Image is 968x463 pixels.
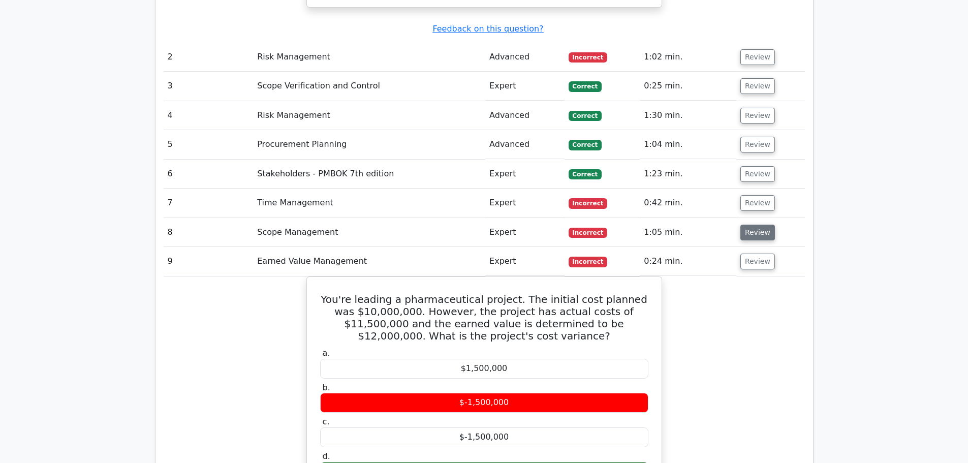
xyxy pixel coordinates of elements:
[640,101,736,130] td: 1:30 min.
[485,189,565,218] td: Expert
[432,24,543,34] a: Feedback on this question?
[740,254,775,269] button: Review
[164,43,254,72] td: 2
[740,78,775,94] button: Review
[485,160,565,189] td: Expert
[640,189,736,218] td: 0:42 min.
[569,140,602,150] span: Correct
[485,72,565,101] td: Expert
[569,111,602,121] span: Correct
[320,359,648,379] div: $1,500,000
[323,383,330,392] span: b.
[569,169,602,179] span: Correct
[569,198,608,208] span: Incorrect
[253,72,485,101] td: Scope Verification and Control
[740,225,775,240] button: Review
[164,72,254,101] td: 3
[640,218,736,247] td: 1:05 min.
[740,49,775,65] button: Review
[323,348,330,358] span: a.
[253,218,485,247] td: Scope Management
[740,195,775,211] button: Review
[569,52,608,63] span: Incorrect
[485,43,565,72] td: Advanced
[569,257,608,267] span: Incorrect
[485,101,565,130] td: Advanced
[640,72,736,101] td: 0:25 min.
[253,247,485,276] td: Earned Value Management
[253,43,485,72] td: Risk Management
[164,160,254,189] td: 6
[640,247,736,276] td: 0:24 min.
[740,108,775,124] button: Review
[320,393,648,413] div: $-1,500,000
[640,130,736,159] td: 1:04 min.
[569,228,608,238] span: Incorrect
[640,43,736,72] td: 1:02 min.
[164,189,254,218] td: 7
[323,451,330,461] span: d.
[319,293,649,342] h5: You're leading a pharmaceutical project. The initial cost planned was $10,000,000. However, the p...
[320,427,648,447] div: $-1,500,000
[164,218,254,247] td: 8
[640,160,736,189] td: 1:23 min.
[253,189,485,218] td: Time Management
[253,130,485,159] td: Procurement Planning
[740,137,775,152] button: Review
[253,101,485,130] td: Risk Management
[740,166,775,182] button: Review
[323,417,330,426] span: c.
[569,81,602,91] span: Correct
[485,247,565,276] td: Expert
[164,130,254,159] td: 5
[164,247,254,276] td: 9
[485,218,565,247] td: Expert
[485,130,565,159] td: Advanced
[164,101,254,130] td: 4
[253,160,485,189] td: Stakeholders - PMBOK 7th edition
